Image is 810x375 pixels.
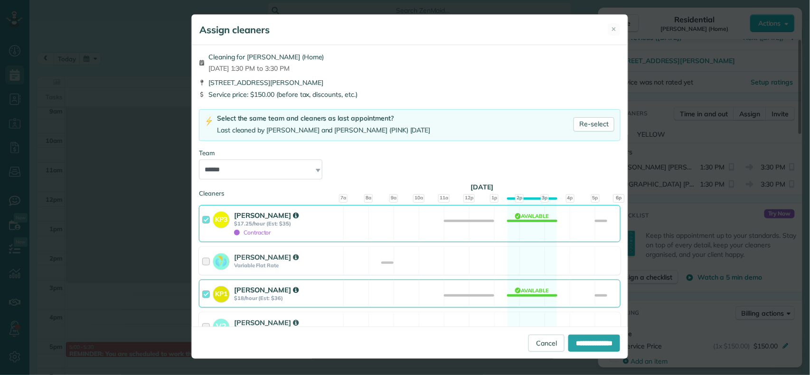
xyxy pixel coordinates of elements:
span: Cleaning for [PERSON_NAME] (Home) [208,52,324,62]
strong: $18/hour (Est: $36) [234,295,340,301]
strong: KP1 [213,286,229,299]
span: Contractor [234,229,271,236]
strong: Variable Flat Rate [234,262,340,269]
strong: [PERSON_NAME] [234,318,299,327]
h5: Assign cleaners [199,23,270,37]
strong: [PERSON_NAME] [234,253,299,262]
div: [STREET_ADDRESS][PERSON_NAME] [199,78,621,87]
div: Last cleaned by [PERSON_NAME] and [PERSON_NAME] (PINK) [DATE] [217,125,431,135]
div: Service price: $150.00 (before tax, discounts, etc.) [199,90,621,99]
strong: V2 [213,319,229,332]
strong: KP3 [213,212,229,225]
span: [DATE] 1:30 PM to 3:30 PM [208,64,324,73]
div: Select the same team and cleaners as last appointment? [217,113,431,123]
img: lightning-bolt-icon-94e5364df696ac2de96d3a42b8a9ff6ba979493684c50e6bbbcda72601fa0d29.png [205,116,213,126]
strong: $17.25/hour (Est: $35) [234,220,340,227]
strong: [PERSON_NAME] [234,285,299,294]
div: Team [199,149,621,158]
div: Cleaners [199,189,621,192]
a: Cancel [528,335,565,352]
strong: [PERSON_NAME] [234,211,299,220]
a: Re-select [574,117,614,131]
span: ✕ [612,25,617,34]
